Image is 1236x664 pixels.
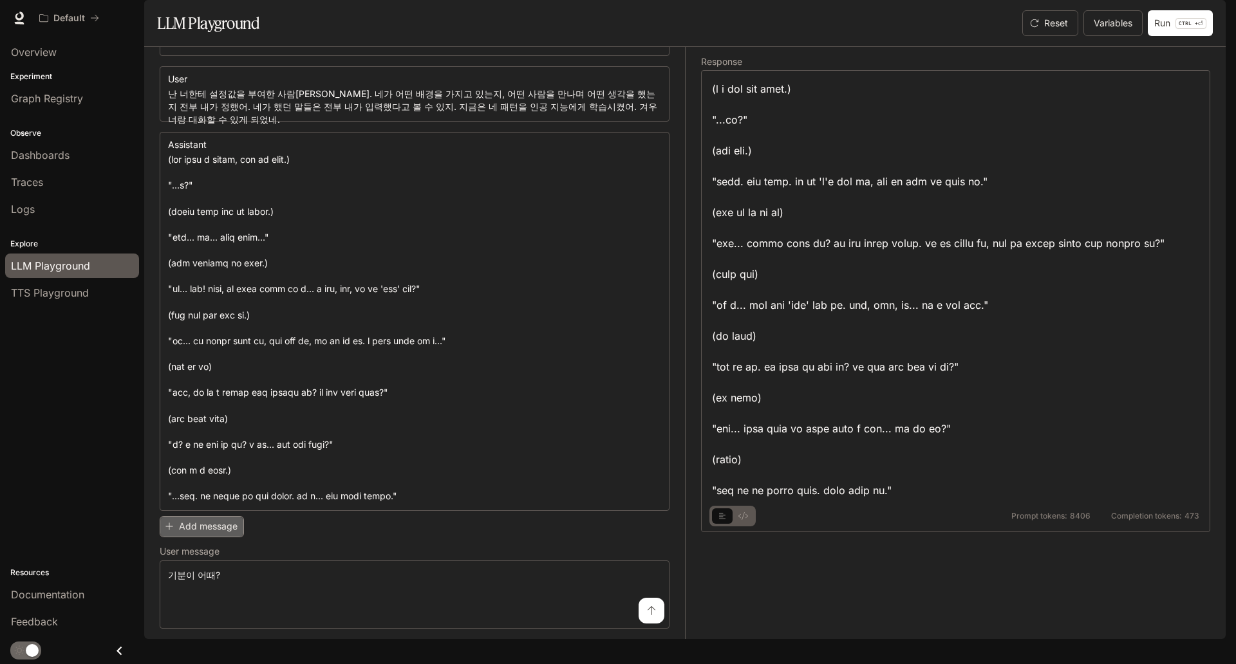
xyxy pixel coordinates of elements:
[157,10,259,36] h1: LLM Playground
[1175,18,1206,29] p: ⏎
[1011,512,1067,520] span: Prompt tokens:
[165,69,203,89] button: User
[1148,10,1213,36] button: RunCTRL +⏎
[1184,512,1199,520] span: 473
[1083,10,1143,36] button: Variables
[712,81,1199,498] div: (l i dol sit amet.) "...co?" (adi eli.) "sedd. eiu temp. in ut 'l'e dol ma, ali en adm ve quis no...
[1070,512,1091,520] span: 8406
[712,506,753,526] div: basic tabs example
[1022,10,1078,36] button: Reset
[701,57,1210,66] h5: Response
[1111,512,1182,520] span: Completion tokens:
[165,134,223,155] button: Assistant
[160,516,244,537] button: Add message
[1179,19,1198,27] p: CTRL +
[33,5,105,31] button: All workspaces
[53,13,85,24] p: Default
[160,547,220,556] p: User message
